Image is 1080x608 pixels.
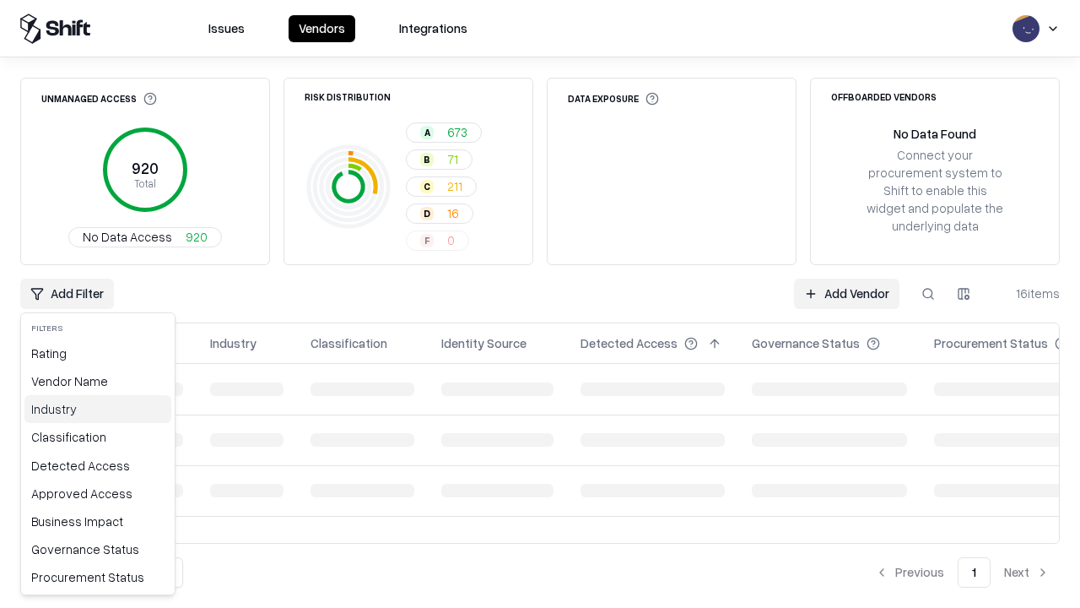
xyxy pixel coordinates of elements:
[24,395,171,423] div: Industry
[24,508,171,535] div: Business Impact
[24,535,171,563] div: Governance Status
[24,563,171,591] div: Procurement Status
[20,312,175,595] div: Add Filter
[24,367,171,395] div: Vendor Name
[24,423,171,451] div: Classification
[24,339,171,367] div: Rating
[24,317,171,339] div: Filters
[24,452,171,480] div: Detected Access
[24,480,171,508] div: Approved Access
